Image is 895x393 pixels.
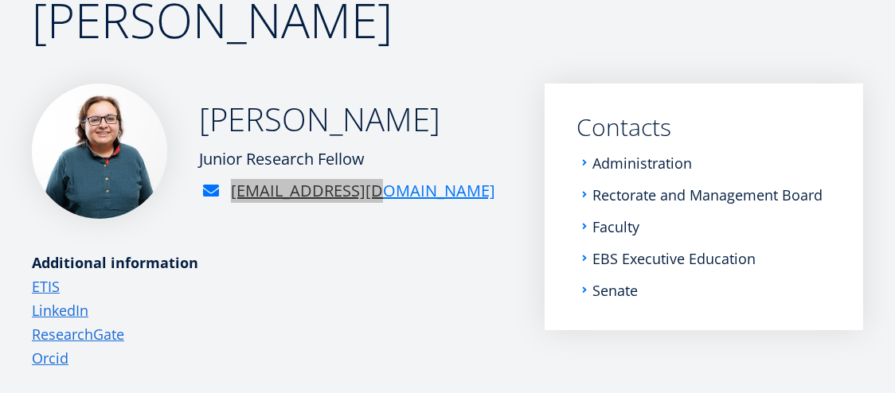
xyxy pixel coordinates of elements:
[32,84,167,219] img: Hira Wajahat Malik
[592,219,639,235] a: Faculty
[592,187,823,203] a: Rectorate and Management Board
[199,147,495,171] div: Junior Research Fellow
[32,274,60,298] a: ETIS
[199,99,495,139] h2: [PERSON_NAME]
[592,282,638,298] a: Senate
[32,251,513,274] div: Additional information
[576,115,831,139] a: Contacts
[592,155,692,171] a: Administration
[231,179,495,203] a: [EMAIL_ADDRESS][DOMAIN_NAME]
[592,251,756,267] a: EBS Executive Education
[32,298,88,322] a: LinkedIn
[32,322,124,346] a: ResearchGate
[32,346,68,370] a: Orcid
